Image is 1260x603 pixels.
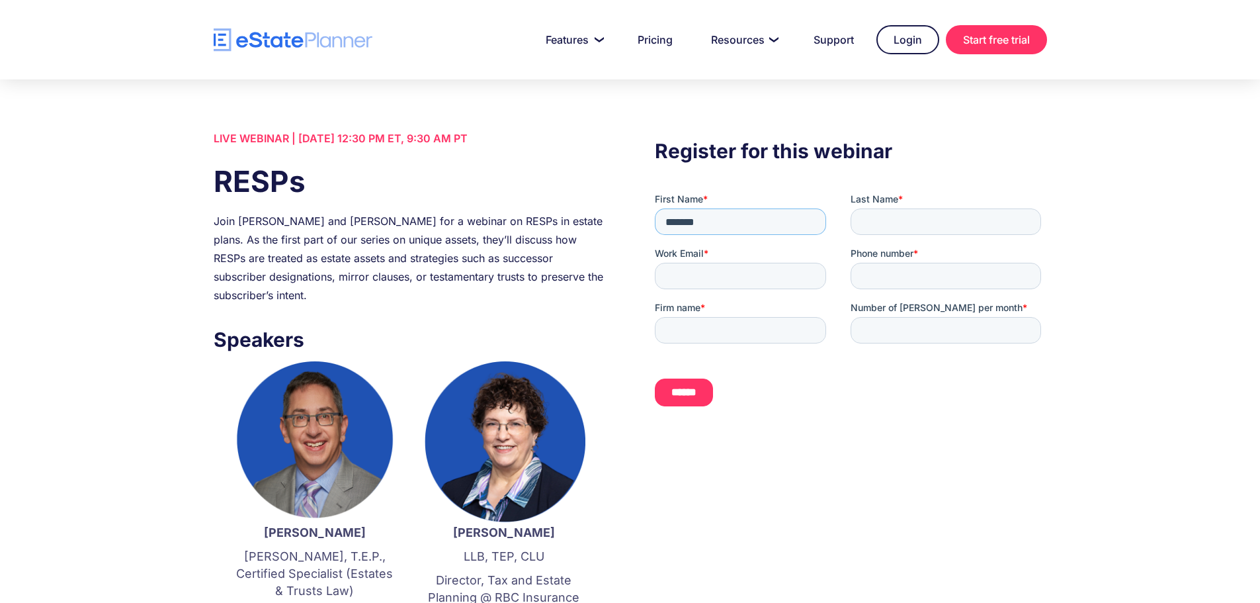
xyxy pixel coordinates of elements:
[876,25,939,54] a: Login
[214,324,605,355] h3: Speakers
[655,193,1046,430] iframe: Form 0
[798,26,870,53] a: Support
[214,161,605,202] h1: RESPs
[233,548,396,600] p: [PERSON_NAME], T.E.P., Certified Specialist (Estates & Trusts Law)
[214,129,605,148] div: LIVE WEBINAR | [DATE] 12:30 PM ET, 9:30 AM PT
[622,26,689,53] a: Pricing
[946,25,1047,54] a: Start free trial
[264,526,366,539] strong: [PERSON_NAME]
[214,28,372,52] a: home
[655,136,1046,166] h3: Register for this webinar
[530,26,615,53] a: Features
[453,526,555,539] strong: [PERSON_NAME]
[214,212,605,304] div: Join [PERSON_NAME] and [PERSON_NAME] for a webinar on RESPs in estate plans. As the first part of...
[695,26,791,53] a: Resources
[423,548,585,565] p: LLB, TEP, CLU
